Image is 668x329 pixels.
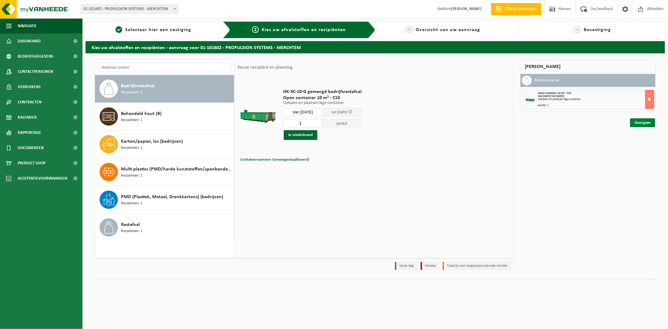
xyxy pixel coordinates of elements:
[283,95,362,101] span: Open container 10 m³ - C10
[86,41,665,53] h2: Kies uw afvalstoffen en recipiënten - aanvraag voor 01-101602 - PROPULSION SYSTEMS - MERCHTEM
[95,158,234,186] button: Multi plastics (PMD/harde kunststoffen/spanbanden/EPS/folie naturel/folie gemengd) Recipiënten: 1
[121,110,162,117] span: Behandeld hout (B)
[538,98,654,101] div: Ophalen en plaatsen lege container
[115,26,122,33] span: 1
[18,95,42,110] span: Contracten
[18,140,44,156] span: Documenten
[262,27,346,32] span: Kies uw afvalstoffen en recipiënten
[18,110,37,125] span: Kalender
[520,59,656,74] div: [PERSON_NAME]
[121,193,223,201] span: PMD (Plastiek, Metaal, Drankkartons) (bedrijven)
[95,214,234,241] button: Restafval Recipiënten: 1
[331,110,348,114] span: tot [DATE]
[18,125,41,140] span: Rapportage
[18,18,37,34] span: Navigatie
[81,5,178,13] span: 01-101602 - PROPULSION SYSTEMS - MERCHTEM
[235,60,296,75] div: Keuze recipiënt en planning
[89,26,218,34] a: 1Selecteer hier een vestiging
[81,5,178,14] span: 01-101602 - PROPULSION SYSTEMS - MERCHTEM
[421,262,440,270] li: Holiday
[121,90,142,95] span: Recipiënten: 1
[584,27,611,32] span: Bevestiging
[18,171,67,186] span: Acceptatievoorwaarden
[503,6,538,12] span: Offerte aanvragen
[121,228,142,234] span: Recipiënten: 1
[95,186,234,214] button: PMD (Plastiek, Metaal, Drankkartons) (bedrijven) Recipiënten: 1
[18,49,53,64] span: Bedrijfsgegevens
[121,201,142,206] span: Recipiënten: 1
[416,27,480,32] span: Overzicht van uw aanvraag
[395,262,418,270] li: Vaste dag
[283,108,323,116] input: Selecteer datum
[121,138,183,145] span: Karton/papier, los (bedrijven)
[18,34,41,49] span: Dashboard
[121,82,155,90] span: Bedrijfsrestafval
[95,103,234,131] button: Behandeld hout (B) Recipiënten: 1
[252,26,259,33] span: 2
[95,131,234,158] button: Karton/papier, los (bedrijven) Recipiënten: 1
[18,64,53,79] span: Contactpersonen
[240,156,310,164] button: Containernummer toevoegen(optioneel)
[406,26,413,33] span: 3
[98,63,231,72] input: Materiaal zoeken
[18,156,46,171] span: Product Shop
[95,75,234,103] button: Bedrijfsrestafval Recipiënten: 1
[240,158,309,162] span: Containernummer toevoegen(optioneel)
[283,101,362,105] p: Ophalen en plaatsen lege container
[538,95,564,98] strong: Van [DATE] tot [DATE]
[574,26,581,33] span: 4
[121,145,142,151] span: Recipiënten: 1
[630,118,655,127] a: Doorgaan
[121,166,232,173] span: Multi plastics (PMD/harde kunststoffen/spanbanden/EPS/folie naturel/folie gemengd)
[443,262,511,270] li: Tijdelijk niet toegestaan/période limitée
[125,27,191,32] span: Selecteer hier een vestiging
[121,117,142,123] span: Recipiënten: 1
[451,7,482,11] strong: [PERSON_NAME]
[18,79,41,95] span: Gebruikers
[284,130,317,140] button: In winkelmand
[121,173,142,179] span: Recipiënten: 1
[322,119,362,127] span: Aantal
[491,3,541,15] a: Offerte aanvragen
[538,104,654,107] div: Aantal: 1
[535,76,560,85] h3: Bedrijfsrestafval
[283,89,362,95] span: HK-XC-10-G gemengd bedrijfsrestafval
[538,91,571,95] span: Open container 10 m³ - C10
[121,221,140,228] span: Restafval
